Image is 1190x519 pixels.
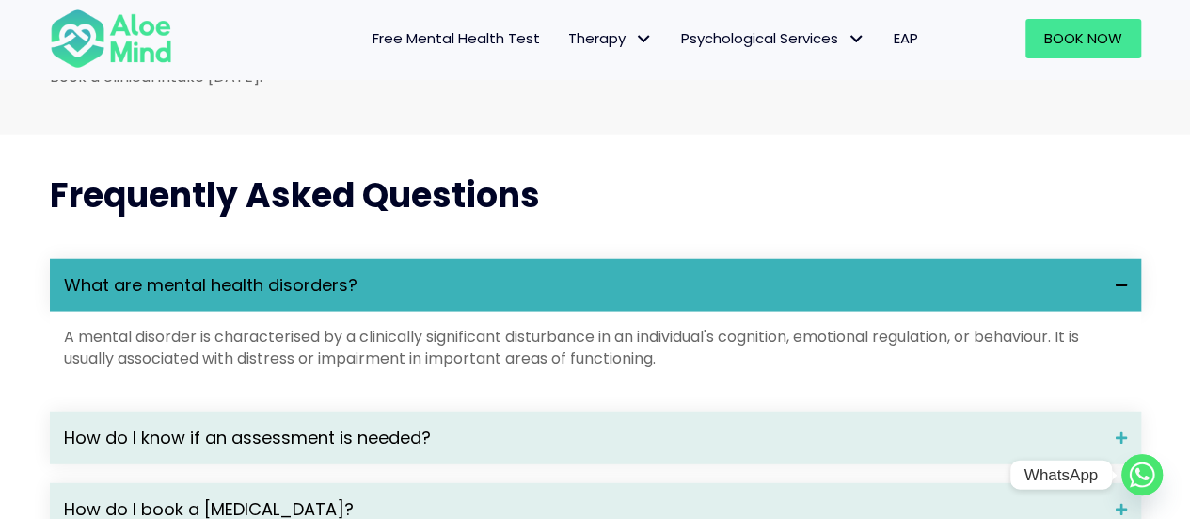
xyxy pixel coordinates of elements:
span: Book Now [1044,28,1122,48]
a: TherapyTherapy: submenu [554,19,667,58]
a: Book Now [1025,19,1141,58]
span: What are mental health disorders? [64,273,1102,298]
a: EAP [880,19,932,58]
span: Psychological Services [681,28,865,48]
span: How do I know if an assessment is needed? [64,426,1102,450]
span: Therapy [568,28,653,48]
span: Free Mental Health Test [373,28,540,48]
span: EAP [894,28,918,48]
a: Free Mental Health Test [358,19,554,58]
span: Therapy: submenu [630,25,658,53]
img: Aloe mind Logo [50,8,172,70]
span: Frequently Asked Questions [50,171,540,219]
a: Whatsapp [1121,454,1163,495]
span: Psychological Services: submenu [843,25,870,53]
a: Psychological ServicesPsychological Services: submenu [667,19,880,58]
nav: Menu [197,19,932,58]
p: A mental disorder is characterised by a clinically significant disturbance in an individual's cog... [64,326,1127,369]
